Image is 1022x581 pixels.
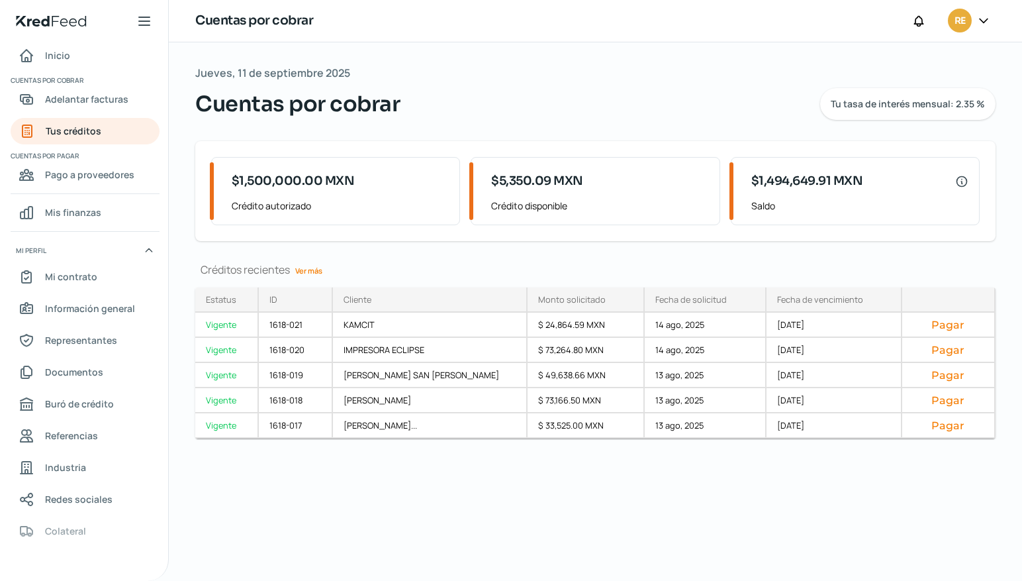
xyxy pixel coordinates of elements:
a: Redes sociales [11,486,160,513]
div: [PERSON_NAME]... [333,413,528,439]
div: [DATE] [766,338,902,363]
a: Vigente [195,388,259,413]
div: [DATE] [766,413,902,439]
span: Mis finanzas [45,204,101,221]
a: Adelantar facturas [11,86,160,113]
span: Crédito disponible [491,197,708,214]
span: $1,500,000.00 MXN [232,172,355,190]
div: 1618-019 [259,363,333,388]
div: $ 49,638.66 MXN [528,363,645,388]
div: [PERSON_NAME] [333,388,528,413]
span: Cuentas por cobrar [11,74,158,86]
span: Referencias [45,427,98,444]
div: $ 73,264.80 MXN [528,338,645,363]
a: Representantes [11,327,160,354]
div: IMPRESORA ECLIPSE [333,338,528,363]
h1: Cuentas por cobrar [195,11,313,30]
span: Buró de crédito [45,396,114,412]
div: $ 33,525.00 MXN [528,413,645,439]
div: 14 ago, 2025 [645,313,766,338]
div: Cliente [344,293,371,305]
span: Crédito autorizado [232,197,449,214]
div: 13 ago, 2025 [645,413,766,439]
div: Fecha de solicitud [655,293,727,305]
span: Adelantar facturas [45,91,128,107]
div: 13 ago, 2025 [645,388,766,413]
div: 14 ago, 2025 [645,338,766,363]
div: 1618-020 [259,338,333,363]
a: Referencias [11,423,160,449]
div: 1618-017 [259,413,333,439]
a: Documentos [11,359,160,386]
span: Tus créditos [46,123,101,139]
span: Redes sociales [45,491,113,507]
span: $1,494,649.91 MXN [751,172,863,190]
button: Pagar [913,318,984,331]
div: [PERSON_NAME] SAN [PERSON_NAME] [333,363,528,388]
button: Pagar [913,343,984,356]
span: Saldo [751,197,968,214]
a: Vigente [195,413,259,439]
div: 1618-018 [259,388,333,413]
span: Industria [45,459,86,476]
span: Representantes [45,332,117,348]
a: Industria [11,454,160,481]
div: [DATE] [766,313,902,338]
span: Tu tasa de interés mensual: 2.35 % [831,99,985,109]
span: Mi perfil [16,244,46,256]
button: Pagar [913,419,984,432]
a: Información general [11,295,160,322]
span: Cuentas por cobrar [195,88,400,120]
span: Documentos [45,364,103,380]
div: KAMCIT [333,313,528,338]
div: 1618-021 [259,313,333,338]
a: Pago a proveedores [11,162,160,188]
span: Pago a proveedores [45,166,134,183]
a: Vigente [195,313,259,338]
a: Mis finanzas [11,199,160,226]
span: RE [954,13,965,29]
div: $ 24,864.59 MXN [528,313,645,338]
div: Fecha de vencimiento [777,293,863,305]
a: Vigente [195,338,259,363]
a: Tus créditos [11,118,160,144]
a: Vigente [195,363,259,388]
button: Pagar [913,368,984,382]
div: Estatus [206,293,236,305]
div: Monto solicitado [538,293,606,305]
span: Colateral [45,523,86,539]
div: 13 ago, 2025 [645,363,766,388]
a: Buró de crédito [11,391,160,417]
a: Mi contrato [11,264,160,290]
a: Ver más [290,260,328,281]
span: $5,350.09 MXN [491,172,583,190]
a: Colateral [11,518,160,545]
span: Cuentas por pagar [11,150,158,162]
span: Información general [45,300,135,317]
div: ID [269,293,277,305]
div: Créditos recientes [195,262,996,277]
div: [DATE] [766,388,902,413]
div: [DATE] [766,363,902,388]
span: Inicio [45,47,70,64]
span: Mi contrato [45,268,97,285]
button: Pagar [913,394,984,407]
span: Jueves, 11 de septiembre 2025 [195,64,350,83]
a: Inicio [11,42,160,69]
div: $ 73,166.50 MXN [528,388,645,413]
